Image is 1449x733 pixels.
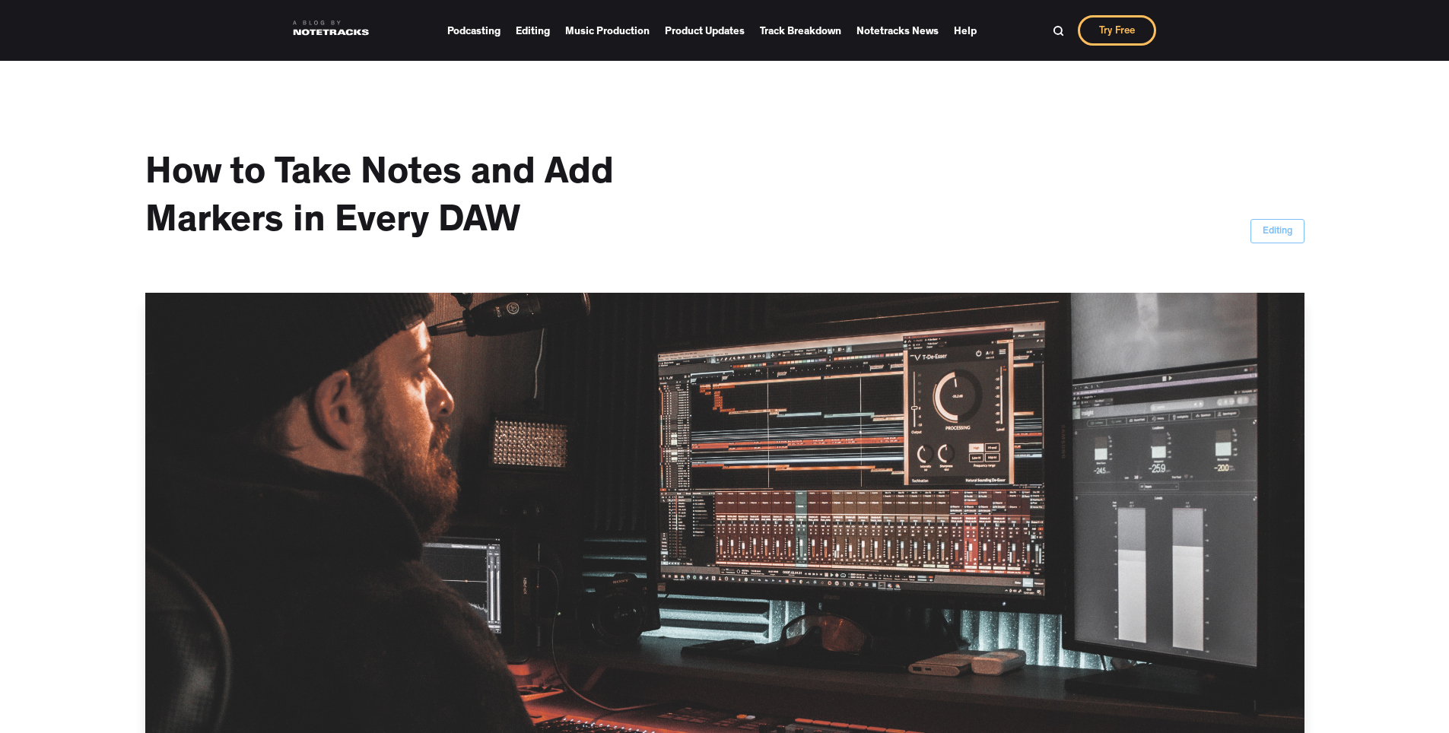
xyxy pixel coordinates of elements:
[516,20,550,42] a: Editing
[145,152,754,247] h1: How to Take Notes and Add Markers in Every DAW
[760,20,841,42] a: Track Breakdown
[1263,224,1292,240] div: Editing
[856,20,939,42] a: Notetracks News
[665,20,745,42] a: Product Updates
[1078,15,1156,46] a: Try Free
[954,20,977,42] a: Help
[1053,25,1064,36] img: Search Bar
[1250,219,1304,243] a: Editing
[565,20,650,42] a: Music Production
[447,20,500,42] a: Podcasting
